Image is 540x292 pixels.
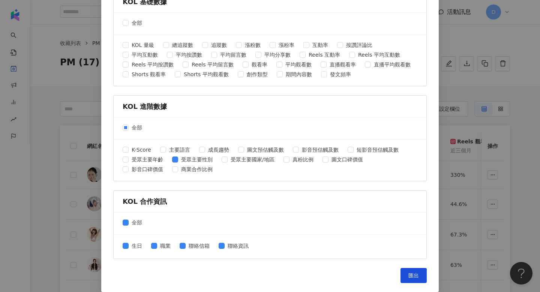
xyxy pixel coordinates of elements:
[261,51,294,59] span: 平均分享數
[129,155,166,164] span: 受眾主要年齡
[157,242,174,250] span: 職業
[244,146,287,154] span: 圖文預估觸及數
[299,146,342,154] span: 影音預估觸及數
[306,51,343,59] span: Reels 互動率
[228,155,277,164] span: 受眾主要國家/地區
[129,51,161,59] span: 平均互動數
[123,102,417,111] div: KOL 進階數據
[400,268,427,283] button: 匯出
[129,123,145,132] span: 全部
[178,155,216,164] span: 受眾主要性別
[244,70,271,78] span: 創作類型
[123,197,417,206] div: KOL 合作資訊
[327,60,359,69] span: 直播觀看率
[327,70,354,78] span: 發文頻率
[129,41,157,49] span: KOL 量級
[205,146,232,154] span: 成長趨勢
[282,60,315,69] span: 平均觀看數
[189,60,237,69] span: Reels 平均留言數
[129,218,145,227] span: 全部
[166,146,193,154] span: 主要語言
[343,41,375,49] span: 按讚評論比
[371,60,414,69] span: 直播平均觀看數
[355,51,403,59] span: Reels 平均互動數
[173,51,205,59] span: 平均按讚數
[328,155,366,164] span: 圖文口碑價值
[309,41,331,49] span: 互動率
[169,41,196,49] span: 總追蹤數
[129,19,145,27] span: 全部
[129,165,166,173] span: 影音口碑價值
[283,70,315,78] span: 期間內容數
[289,155,316,164] span: 真粉比例
[129,70,169,78] span: Shorts 觀看率
[178,165,216,173] span: 商業合作比例
[249,60,270,69] span: 觀看率
[181,70,231,78] span: Shorts 平均觀看數
[129,60,177,69] span: Reels 平均按讚數
[129,242,145,250] span: 生日
[242,41,264,49] span: 漲粉數
[129,146,154,154] span: K-Score
[217,51,249,59] span: 平均留言數
[276,41,297,49] span: 漲粉率
[225,242,252,250] span: 聯絡資訊
[208,41,230,49] span: 追蹤數
[408,272,419,278] span: 匯出
[354,146,402,154] span: 短影音預估觸及數
[186,242,213,250] span: 聯絡信箱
